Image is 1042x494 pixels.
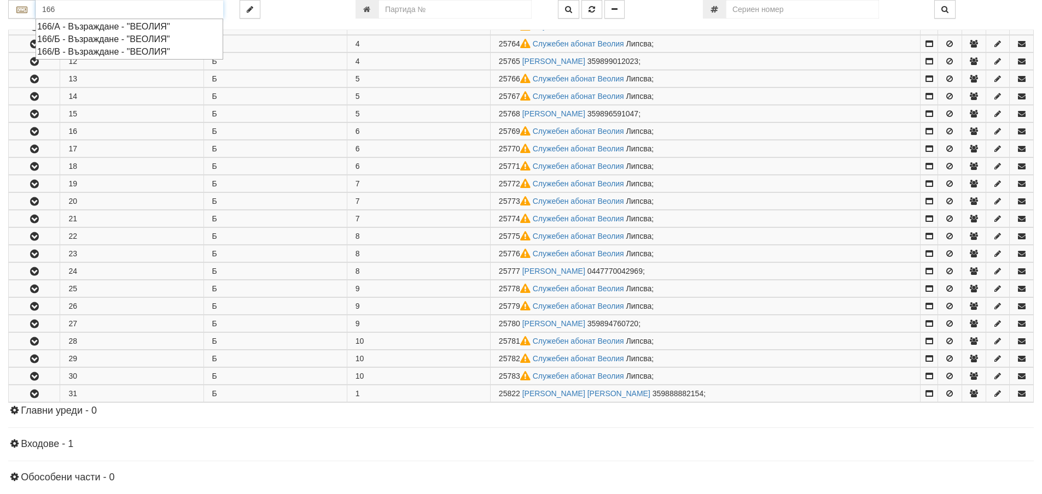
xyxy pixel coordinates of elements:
[203,36,347,52] td: Б
[626,354,652,363] span: Липсва
[60,88,203,105] td: 14
[533,302,624,310] a: Служебен абонат Веолия
[522,389,650,398] a: [PERSON_NAME] [PERSON_NAME]
[37,20,222,33] div: 166/А - Възраждане - "ВЕОЛИЯ"
[356,232,360,240] span: 8
[626,337,652,345] span: Липсва
[203,105,347,122] td: Б
[499,389,520,398] span: Партида №
[490,53,921,70] td: ;
[533,232,624,240] a: Служебен абонат Веолия
[203,70,347,87] td: Б
[522,57,585,66] a: [PERSON_NAME]
[356,214,360,223] span: 7
[499,92,533,101] span: Партида №
[587,109,638,118] span: 359896591047
[533,372,624,380] a: Служебен абонат Веолия
[203,368,347,385] td: Б
[8,472,1034,483] h4: Обособени части - 0
[60,315,203,332] td: 27
[626,372,652,380] span: Липсва
[490,368,921,385] td: ;
[499,319,520,328] span: Партида №
[203,88,347,105] td: Б
[356,127,360,136] span: 6
[499,39,533,48] span: Партида №
[499,284,533,293] span: Партида №
[356,74,360,83] span: 5
[626,232,652,240] span: Липсва
[626,162,652,170] span: Липсва
[203,333,347,350] td: Б
[203,210,347,227] td: Б
[356,267,360,275] span: 8
[626,74,652,83] span: Липсва
[60,210,203,227] td: 21
[490,123,921,140] td: ;
[490,193,921,210] td: ;
[533,214,624,223] a: Служебен абонат Веолия
[499,354,533,363] span: Партида №
[60,175,203,192] td: 19
[60,53,203,70] td: 12
[203,315,347,332] td: Б
[499,267,520,275] span: Партида №
[8,405,1034,416] h4: Главни уреди - 0
[356,109,360,118] span: 5
[60,385,203,402] td: 31
[626,144,652,153] span: Липсва
[356,179,360,188] span: 7
[533,74,624,83] a: Служебен абонат Веолия
[356,319,360,328] span: 9
[356,372,364,380] span: 10
[60,280,203,297] td: 25
[490,175,921,192] td: ;
[499,74,533,83] span: Партида №
[490,245,921,262] td: ;
[60,350,203,367] td: 29
[490,280,921,297] td: ;
[490,333,921,350] td: ;
[490,350,921,367] td: ;
[203,123,347,140] td: Б
[533,354,624,363] a: Служебен абонат Веолия
[356,39,360,48] span: 4
[356,144,360,153] span: 6
[356,302,360,310] span: 9
[203,228,347,245] td: Б
[203,263,347,280] td: Б
[499,302,533,310] span: Партида №
[499,109,520,118] span: Партида №
[499,372,533,380] span: Партида №
[490,88,921,105] td: ;
[203,280,347,297] td: Б
[60,140,203,157] td: 17
[203,140,347,157] td: Б
[490,158,921,175] td: ;
[490,105,921,122] td: ;
[60,263,203,280] td: 24
[203,175,347,192] td: Б
[8,439,1034,450] h4: Входове - 1
[490,36,921,52] td: ;
[499,197,533,205] span: Партида №
[587,57,638,66] span: 359899012023
[522,109,585,118] a: [PERSON_NAME]
[203,350,347,367] td: Б
[60,193,203,210] td: 20
[203,245,347,262] td: Б
[522,267,585,275] a: [PERSON_NAME]
[499,57,520,66] span: Партида №
[37,45,222,58] div: 166/В - Възраждане - "ВЕОЛИЯ"
[499,214,533,223] span: Партида №
[203,193,347,210] td: Б
[60,158,203,175] td: 18
[60,123,203,140] td: 16
[356,337,364,345] span: 10
[626,284,652,293] span: Липсва
[499,162,533,170] span: Партида №
[626,197,652,205] span: Липсва
[490,70,921,87] td: ;
[60,333,203,350] td: 28
[499,127,533,136] span: Партида №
